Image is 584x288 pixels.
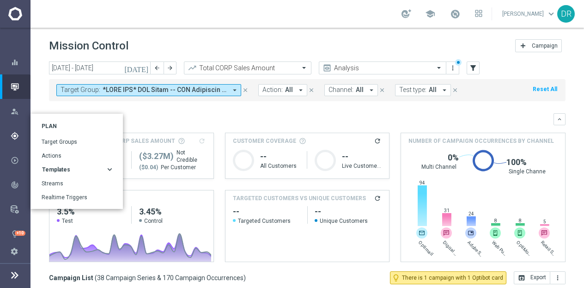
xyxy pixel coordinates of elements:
[57,206,124,217] h2: 3.5%
[374,137,381,145] i: refresh
[139,206,206,217] h2: 3.45%
[10,157,30,164] button: play_circle_outline Execute
[546,9,556,19] span: keyboard_arrow_down
[231,86,239,94] i: arrow_drop_down
[514,274,566,281] multiple-options-button: Export to CSV
[514,227,525,239] div: OptiMobile Push
[491,218,501,224] span: 8
[490,227,501,239] img: push.svg
[11,205,30,214] div: Data Studio
[441,227,452,239] img: message-text.svg
[417,180,427,186] span: 94
[11,50,30,74] div: Dashboard
[241,85,249,95] button: close
[402,274,503,282] span: There is 1 campaign with 1 Optibot card
[123,61,151,75] button: [DATE]
[103,86,227,94] span: *LORE IPS* DOL Sitam -- CON Adipiscin *ELIT SED*, 65705484_DOEI_Tempori _UtlaborEET_37%DOLOremagN...
[390,271,506,284] button: lightbulb_outline There is 1 campaign with 1 Optibot card
[308,87,315,93] i: close
[5,239,24,263] div: Settings
[322,63,332,73] i: preview
[11,156,19,165] i: play_circle_outline
[10,108,30,115] div: person_search Explore
[258,84,307,96] button: Action: All arrow_drop_down
[139,164,158,171] span: ($0.04)
[515,239,534,258] span: OptiMobile Push
[262,86,283,94] span: Action:
[233,217,300,225] span: Targeted Customers
[10,206,30,213] button: Data Studio
[233,206,300,217] h2: empty
[151,61,164,74] button: arrow_back
[374,195,381,202] i: refresh
[540,239,558,258] span: Retail SMS marketing
[11,107,19,116] i: person_search
[164,61,176,74] button: arrow_forward
[11,221,30,246] div: Optibot
[467,61,480,74] button: filter_alt
[11,181,30,189] div: Analyze
[42,167,70,172] span: Templates
[465,227,476,239] img: webPush.svg
[242,87,249,93] i: close
[139,151,174,162] span: $3,269,466
[367,86,376,94] i: arrow_drop_down
[373,137,382,145] button: refresh
[466,211,476,217] span: 24
[392,274,400,282] i: lightbulb_outline
[408,137,554,145] span: Number of campaign occurrences by channel
[557,5,575,23] div: DR
[10,230,30,238] button: lightbulb Optibot +10
[11,58,19,67] i: equalizer
[379,87,385,93] i: close
[506,157,527,168] span: 100%
[11,74,30,99] div: Mission Control
[416,227,427,239] div: Optimail
[324,84,378,96] button: Channel: All arrow_drop_down
[515,218,525,224] span: 8
[501,7,557,21] a: [PERSON_NAME]keyboard_arrow_down
[42,179,113,188] a: Streams
[342,162,382,170] p: Live Customers
[243,274,246,282] span: )
[11,132,30,140] div: Plan
[319,61,446,74] ng-select: Analysis
[469,64,477,72] i: filter_alt
[399,86,426,94] span: Test type:
[30,177,123,190] div: Streams
[42,138,113,146] a: Target Groups
[514,227,525,239] img: push.svg
[417,239,436,258] span: Optimail
[11,181,19,189] i: track_changes
[10,181,30,189] button: track_changes Analyze
[11,132,19,140] i: gps_fixed
[233,194,366,202] h4: TARGETED CUSTOMERS VS UNIQUE CUSTOMERS
[42,167,105,172] div: Templates
[15,231,25,236] div: +10
[554,113,566,125] button: keyboard_arrow_down
[10,83,30,91] div: Mission Control
[416,227,427,239] img: email.svg
[10,132,30,140] button: Plan Target Groups Actions Templates keyboard_arrow_right Streams Realtime Triggers gps_fixed Plan
[451,85,459,95] button: close
[49,274,246,282] h3: Campaign List
[260,151,300,162] h1: --
[356,86,364,94] span: All
[30,135,123,149] div: Target Groups
[342,151,382,162] h1: --
[466,239,485,258] span: Adobe SFTP Prod
[105,165,114,174] i: keyboard_arrow_right
[42,152,113,160] a: Actions
[188,63,197,73] i: trending_up
[449,64,456,72] i: more_vert
[285,86,293,94] span: All
[30,118,121,135] div: Plan
[514,271,550,284] button: open_in_browser Export
[30,149,123,163] div: Actions
[455,59,462,66] div: There are unsaved changes
[30,190,123,204] div: Realtime Triggers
